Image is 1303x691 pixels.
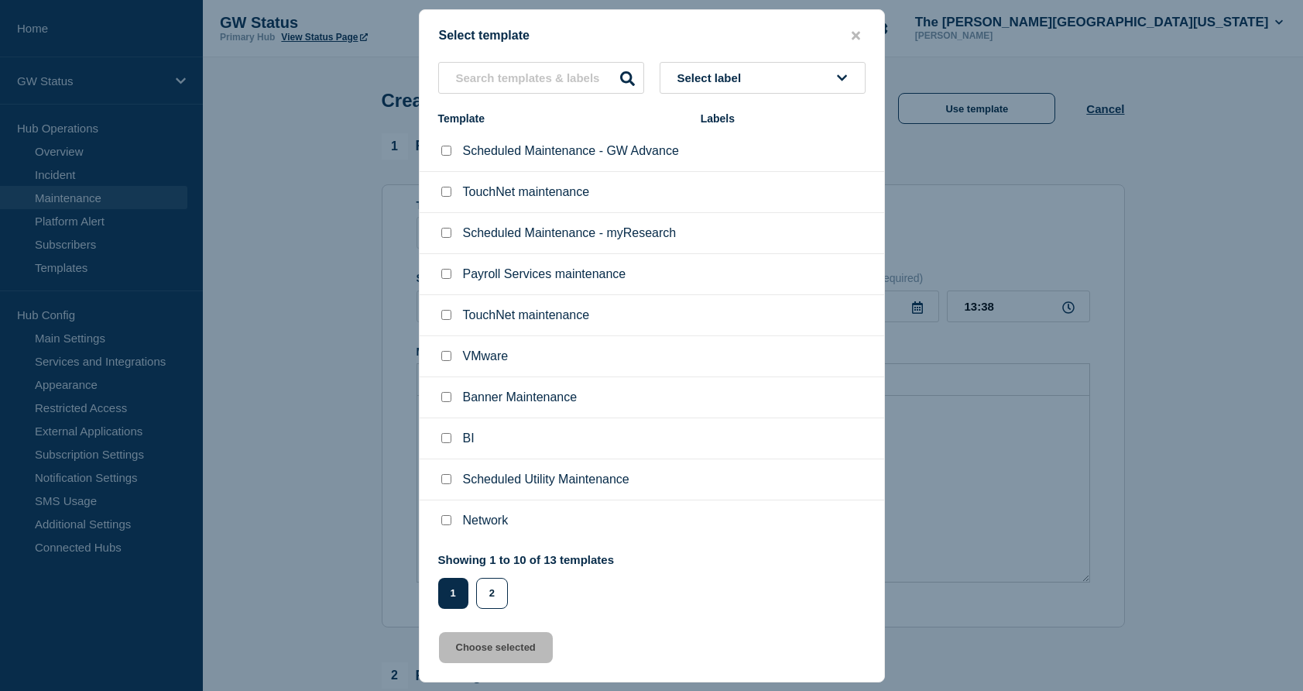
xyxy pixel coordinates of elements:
p: VMware [463,349,509,363]
p: TouchNet maintenance [463,185,590,199]
input: BI checkbox [441,433,451,443]
p: Network [463,514,509,528]
span: Select label [677,71,748,84]
input: TouchNet maintenance checkbox [441,187,451,197]
p: Payroll Services maintenance [463,267,626,281]
p: TouchNet maintenance [463,308,590,322]
p: Scheduled Utility Maintenance [463,473,629,486]
p: Scheduled Maintenance - myResearch [463,226,677,240]
button: close button [847,29,865,43]
input: Banner Maintenance checkbox [441,392,451,402]
input: Payroll Services maintenance checkbox [441,269,451,279]
input: Search templates & labels [438,62,644,94]
button: Select label [660,62,866,94]
div: Labels [701,112,866,125]
input: Scheduled Maintenance - GW Advance checkbox [441,146,451,156]
button: Choose selected [439,632,553,663]
input: VMware checkbox [441,351,451,361]
input: Network checkbox [441,515,451,525]
input: Scheduled Maintenance - myResearch checkbox [441,228,451,238]
p: Banner Maintenance [463,390,578,404]
input: TouchNet maintenance checkbox [441,310,451,320]
div: Select template [420,29,884,43]
p: Showing 1 to 10 of 13 templates [438,553,615,566]
p: Scheduled Maintenance - GW Advance [463,144,679,158]
p: BI [463,431,475,445]
button: 1 [438,578,468,609]
button: 2 [476,578,508,609]
div: Template [438,112,685,125]
input: Scheduled Utility Maintenance checkbox [441,474,451,484]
